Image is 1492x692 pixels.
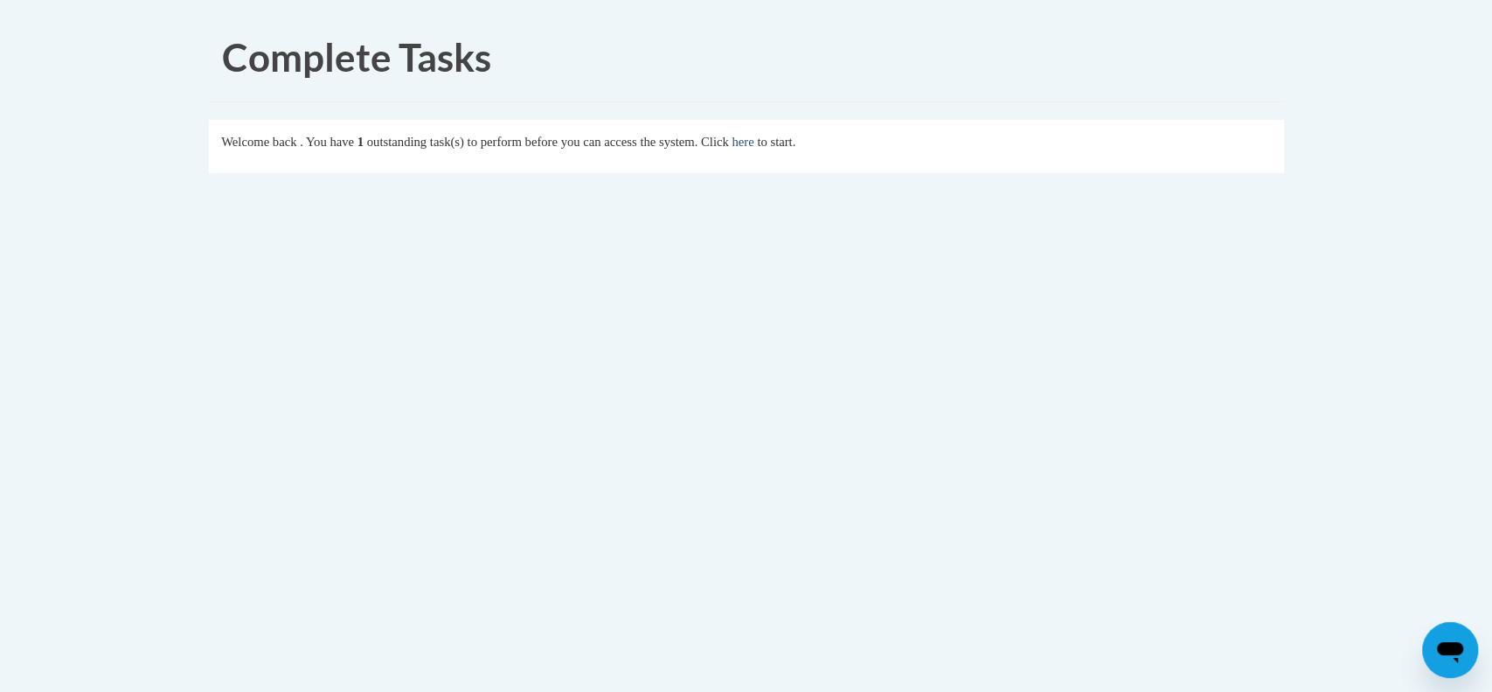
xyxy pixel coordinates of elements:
span: . You have [300,135,354,149]
span: Complete Tasks [222,34,491,80]
span: 1 [357,135,364,149]
span: to start. [757,135,795,149]
iframe: Button to launch messaging window [1422,622,1478,678]
a: here [732,135,753,149]
span: outstanding task(s) to perform before you can access the system. Click [367,135,729,149]
span: Welcome back [221,135,296,149]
